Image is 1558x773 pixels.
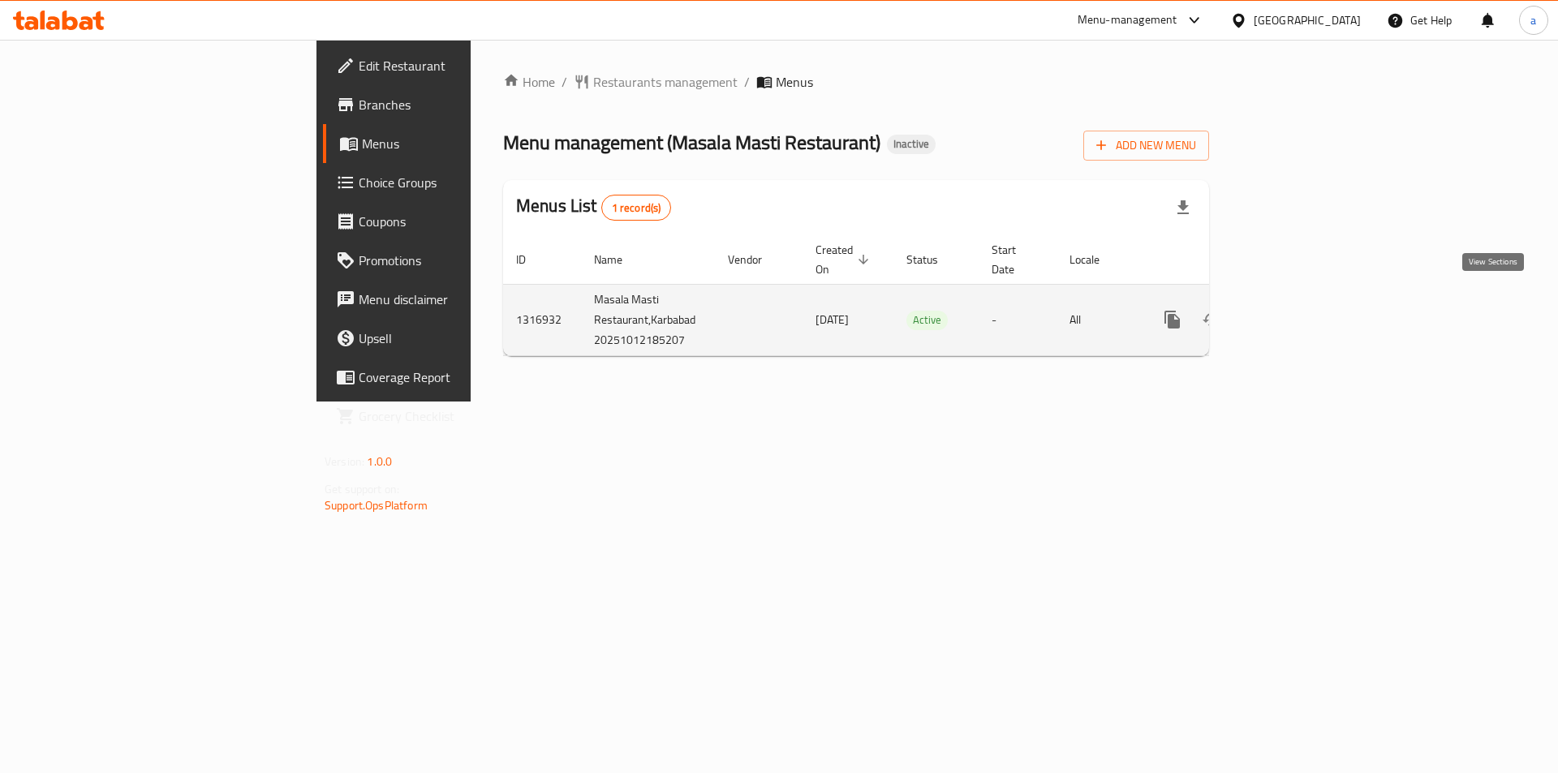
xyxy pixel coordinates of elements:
[323,319,577,358] a: Upsell
[728,250,783,269] span: Vendor
[359,212,564,231] span: Coupons
[602,200,671,216] span: 1 record(s)
[516,194,671,221] h2: Menus List
[367,451,392,472] span: 1.0.0
[503,72,1209,92] nav: breadcrumb
[1530,11,1536,29] span: a
[1254,11,1361,29] div: [GEOGRAPHIC_DATA]
[906,311,948,330] div: Active
[359,251,564,270] span: Promotions
[323,280,577,319] a: Menu disclaimer
[979,284,1057,355] td: -
[1096,135,1196,156] span: Add New Menu
[906,311,948,329] span: Active
[323,358,577,397] a: Coverage Report
[503,235,1322,356] table: enhanced table
[323,85,577,124] a: Branches
[992,240,1037,279] span: Start Date
[359,290,564,309] span: Menu disclaimer
[503,124,880,161] span: Menu management ( Masala Masti Restaurant )
[359,406,564,426] span: Grocery Checklist
[816,240,874,279] span: Created On
[1153,300,1192,339] button: more
[516,250,547,269] span: ID
[323,397,577,436] a: Grocery Checklist
[744,72,750,92] li: /
[325,479,399,500] span: Get support on:
[323,241,577,280] a: Promotions
[594,250,643,269] span: Name
[359,173,564,192] span: Choice Groups
[359,56,564,75] span: Edit Restaurant
[593,72,738,92] span: Restaurants management
[816,309,849,330] span: [DATE]
[325,451,364,472] span: Version:
[1164,188,1203,227] div: Export file
[906,250,959,269] span: Status
[1140,235,1322,285] th: Actions
[1192,300,1231,339] button: Change Status
[323,202,577,241] a: Coupons
[359,329,564,348] span: Upsell
[601,195,672,221] div: Total records count
[325,495,428,516] a: Support.OpsPlatform
[323,124,577,163] a: Menus
[887,137,936,151] span: Inactive
[776,72,813,92] span: Menus
[1070,250,1121,269] span: Locale
[362,134,564,153] span: Menus
[1083,131,1209,161] button: Add New Menu
[323,163,577,202] a: Choice Groups
[887,135,936,154] div: Inactive
[1057,284,1140,355] td: All
[574,72,738,92] a: Restaurants management
[359,95,564,114] span: Branches
[581,284,715,355] td: Masala Masti Restaurant,Karbabad 20251012185207
[359,367,564,387] span: Coverage Report
[323,46,577,85] a: Edit Restaurant
[1078,11,1177,30] div: Menu-management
